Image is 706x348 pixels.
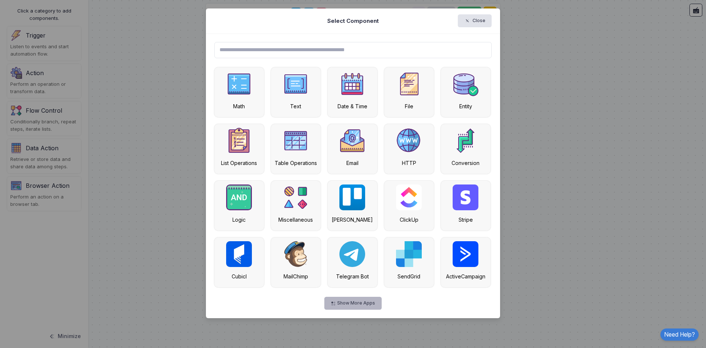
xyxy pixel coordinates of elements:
div: Table Operations [275,159,317,167]
div: Logic [218,216,260,224]
img: http.png [396,128,422,154]
img: mailchimp.svg [284,241,307,267]
div: MailChimp [275,273,317,280]
img: sendgrid.svg [396,241,422,267]
img: and.png [226,184,252,210]
img: cubicl.jpg [226,241,252,267]
div: Email [331,159,374,167]
img: date.png [339,71,365,97]
div: ActiveCampaign [445,273,487,280]
div: Entity [445,102,487,110]
div: Telegram Bot [331,273,374,280]
h5: Select Component [327,17,379,25]
img: stripe.png [453,184,478,210]
div: Text [275,102,317,110]
div: HTTP [388,159,430,167]
img: math.png [226,71,252,97]
img: table.png [283,128,309,154]
a: Need Help? [660,328,699,341]
div: ClickUp [388,216,430,224]
div: Date & Time [331,102,374,110]
button: Show More Apps [324,297,381,310]
img: clickup.png [396,184,422,210]
img: trello.svg [339,184,365,210]
div: [PERSON_NAME] [331,216,374,224]
div: Math [218,102,260,110]
img: category.png [283,184,309,210]
img: telegram-bot.svg [339,241,365,267]
button: Close [458,14,492,27]
div: Miscellaneous [275,216,317,224]
img: text-v2.png [283,71,309,97]
div: Stripe [445,216,487,224]
img: email.png [339,128,365,154]
img: numbered-list.png [226,128,252,154]
div: SendGrid [388,273,430,280]
div: List Operations [218,159,260,167]
img: category.png [453,128,478,154]
img: category.png [453,71,478,97]
div: File [388,102,430,110]
div: Cubicl [218,273,260,280]
div: Conversion [445,159,487,167]
img: active-campaign.png [453,241,478,267]
img: file.png [396,71,422,97]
